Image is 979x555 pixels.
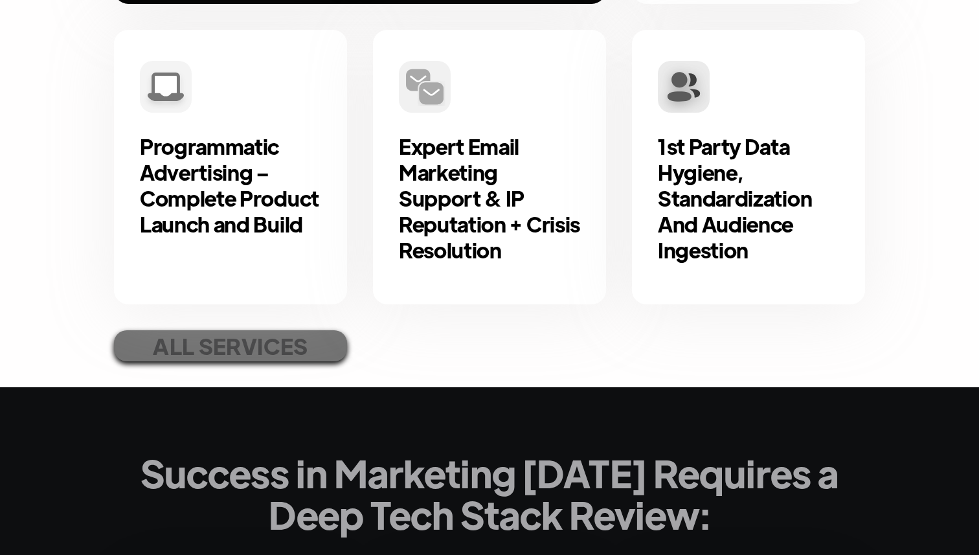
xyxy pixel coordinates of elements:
strong: Success in Marketing [DATE] Requires a Deep Tech Stack Review: [141,448,838,538]
img: Team Icon - Agency X Webflow Template [658,61,710,113]
img: Email Icon - Agency X Webflow Template [399,61,451,113]
div: Expert Email Marketing Support & IP Reputation + Crisis Resolution [399,133,580,263]
img: Laptop - Agency X Webflow Template [140,61,192,113]
div: 1st Party Data Hygiene, Standardization And Audience Ingestion [658,133,839,263]
a: ALL SERVICES [114,330,347,361]
div: Programmatic Advertising – Complete Product Launch and Build [140,133,321,237]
